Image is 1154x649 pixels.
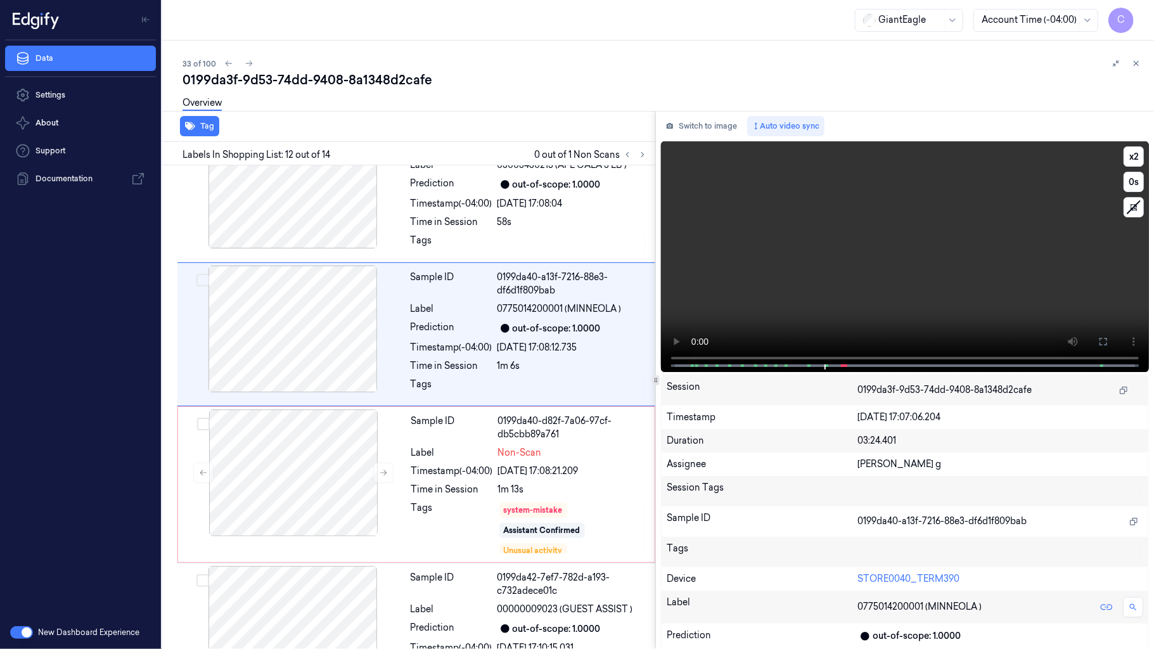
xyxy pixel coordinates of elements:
div: out-of-scope: 1.0000 [513,178,601,191]
div: STORE0040_TERM390 [857,572,1143,586]
div: Label [411,603,492,616]
a: Data [5,46,156,71]
button: x2 [1124,146,1144,167]
a: Support [5,138,156,164]
div: 0199da42-7ef7-782d-a193-c732adece01c [497,571,648,598]
div: Session Tags [667,481,857,501]
div: 0199da3f-9d53-74dd-9408-8a1348d2cafe [183,71,1144,89]
span: 0199da40-a13f-7216-88e3-df6d1f809bab [857,515,1027,528]
span: 00000009023 (GUEST ASSIST ) [497,603,633,616]
a: Overview [183,96,222,111]
div: Label [411,158,492,172]
span: 0199da3f-9d53-74dd-9408-8a1348d2cafe [857,383,1032,397]
div: Timestamp (-04:00) [411,341,492,354]
a: Documentation [5,166,156,191]
div: 1m 13s [498,483,647,496]
button: Switch to image [661,116,742,136]
a: Settings [5,82,156,108]
button: Select row [197,418,210,430]
div: Label [411,446,493,459]
div: Time in Session [411,483,493,496]
div: [DATE] 17:08:04 [497,197,648,210]
button: Select row [196,274,209,286]
button: Select row [196,574,209,587]
div: Time in Session [411,215,492,229]
button: Tag [180,116,219,136]
div: out-of-scope: 1.0000 [873,629,961,643]
span: Labels In Shopping List: 12 out of 14 [183,148,330,162]
span: 33 of 100 [183,58,216,69]
div: [PERSON_NAME] g [857,458,1143,471]
span: 0775014200001 (MINNEOLA ) [857,600,982,614]
button: Auto video sync [747,116,824,136]
div: out-of-scope: 1.0000 [513,622,601,636]
button: About [5,110,156,136]
div: Prediction [411,177,492,192]
span: 0 out of 1 Non Scans [534,147,650,162]
div: [DATE] 17:08:21.209 [498,465,647,478]
div: Assignee [667,458,857,471]
div: Tags [411,234,492,254]
div: Unusual activity [504,545,563,556]
div: 0199da40-a13f-7216-88e3-df6d1f809bab [497,271,648,297]
button: C [1108,8,1134,33]
div: Device [667,572,857,586]
div: Tags [411,501,493,555]
div: Timestamp (-04:00) [411,465,493,478]
div: Assistant Confirmed [504,525,580,536]
span: 03003430215 (APL GALA 3 LB ) [497,158,627,172]
div: [DATE] 17:08:12.735 [497,341,648,354]
div: Prediction [411,621,492,636]
button: Toggle Navigation [136,10,156,30]
div: Timestamp (-04:00) [411,197,492,210]
div: Tags [411,378,492,398]
button: 0s [1124,172,1144,192]
div: Sample ID [411,414,493,441]
div: Sample ID [411,271,492,297]
div: Prediction [411,321,492,336]
div: Label [667,596,857,619]
div: Time in Session [411,359,492,373]
span: 0775014200001 (MINNEOLA ) [497,302,622,316]
div: Label [411,302,492,316]
div: out-of-scope: 1.0000 [513,322,601,335]
div: system-mistake [504,504,563,516]
div: Duration [667,434,857,447]
div: Sample ID [411,571,492,598]
div: 0199da40-d82f-7a06-97cf-db5cbb89a761 [498,414,647,441]
div: [DATE] 17:07:06.204 [857,411,1143,424]
div: Session [667,380,857,401]
div: Tags [667,542,857,562]
div: Prediction [667,629,857,644]
div: Sample ID [667,511,857,532]
div: 1m 6s [497,359,648,373]
div: Timestamp [667,411,857,424]
span: Non-Scan [498,446,542,459]
div: 03:24.401 [857,434,1143,447]
div: 58s [497,215,648,229]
